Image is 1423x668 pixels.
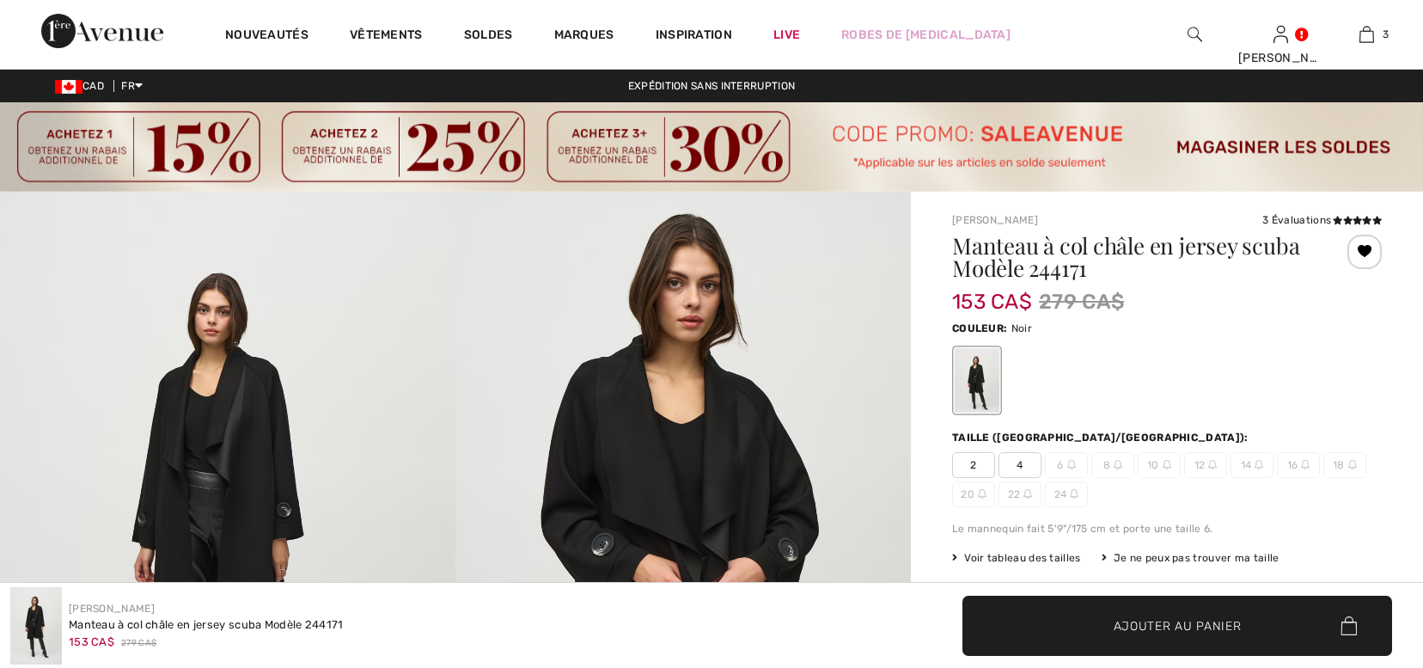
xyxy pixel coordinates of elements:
[41,14,163,48] img: 1ère Avenue
[55,80,82,94] img: Canadian Dollar
[952,322,1007,334] span: Couleur:
[1238,49,1322,67] div: [PERSON_NAME]
[1273,26,1288,42] a: Se connecter
[773,26,800,44] a: Live
[952,550,1081,566] span: Voir tableau des tailles
[1231,452,1273,478] span: 14
[69,616,344,634] div: Manteau à col châle en jersey scuba Modèle 244171
[1277,452,1320,478] span: 16
[999,481,1041,507] span: 22
[1184,452,1227,478] span: 12
[952,273,1032,314] span: 153 CA$
[69,635,114,648] span: 153 CA$
[999,452,1041,478] span: 4
[121,637,156,650] span: 279 CA$
[1324,24,1408,45] a: 3
[1045,452,1088,478] span: 6
[69,603,155,615] a: [PERSON_NAME]
[1262,212,1382,228] div: 3 Évaluations
[955,348,999,413] div: Noir
[962,596,1392,656] button: Ajouter au panier
[1273,24,1288,45] img: Mes infos
[952,452,995,478] span: 2
[1011,322,1032,334] span: Noir
[1301,460,1310,469] img: ring-m.svg
[841,26,1011,44] a: Robes de [MEDICAL_DATA]
[1023,489,1032,498] img: ring-m.svg
[1039,286,1124,317] span: 279 CA$
[1045,481,1088,507] span: 24
[10,587,62,665] img: Manteau &agrave; col ch&acirc;le en jersey Scuba mod&egrave;le 244171
[1102,550,1279,566] div: Je ne peux pas trouver ma taille
[656,28,732,46] span: Inspiration
[464,28,513,46] a: Soldes
[1255,460,1263,469] img: ring-m.svg
[1188,24,1202,45] img: recherche
[1359,24,1374,45] img: Mon panier
[952,430,1252,445] div: Taille ([GEOGRAPHIC_DATA]/[GEOGRAPHIC_DATA]):
[1138,452,1181,478] span: 10
[1323,452,1366,478] span: 18
[1114,460,1122,469] img: ring-m.svg
[952,521,1382,536] div: Le mannequin fait 5'9"/175 cm et porte une taille 6.
[1163,460,1171,469] img: ring-m.svg
[1091,452,1134,478] span: 8
[952,214,1038,226] a: [PERSON_NAME]
[1348,460,1357,469] img: ring-m.svg
[952,235,1310,279] h1: Manteau à col châle en jersey scuba Modèle 244171
[554,28,614,46] a: Marques
[1341,616,1357,635] img: Bag.svg
[1114,616,1242,634] span: Ajouter au panier
[952,481,995,507] span: 20
[978,489,986,498] img: ring-m.svg
[225,28,308,46] a: Nouveautés
[350,28,423,46] a: Vêtements
[1070,489,1078,498] img: ring-m.svg
[121,80,143,92] span: FR
[1067,460,1076,469] img: ring-m.svg
[1383,27,1389,42] span: 3
[1208,460,1217,469] img: ring-m.svg
[55,80,111,92] span: CAD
